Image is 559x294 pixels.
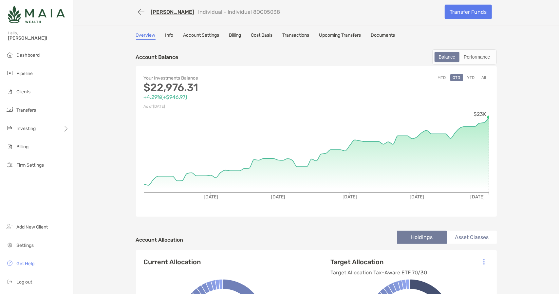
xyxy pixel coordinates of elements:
[16,243,34,248] span: Settings
[432,49,497,64] div: segmented control
[6,51,14,59] img: dashboard icon
[6,223,14,230] img: add_new_client icon
[331,258,427,266] h4: Target Allocation
[16,126,36,131] span: Investing
[319,32,361,40] a: Upcoming Transfers
[136,237,183,243] h4: Account Allocation
[6,106,14,114] img: transfers icon
[470,194,485,200] tspan: [DATE]
[479,74,489,81] button: All
[136,32,156,40] a: Overview
[16,52,40,58] span: Dashboard
[16,162,44,168] span: Firm Settings
[474,111,486,117] tspan: $23K
[183,32,219,40] a: Account Settings
[331,268,427,277] p: Target Allocation Tax-Aware ETF 70/30
[8,3,65,26] img: Zoe Logo
[410,194,424,200] tspan: [DATE]
[203,194,218,200] tspan: [DATE]
[16,261,34,266] span: Get Help
[6,142,14,150] img: billing icon
[16,107,36,113] span: Transfers
[283,32,309,40] a: Transactions
[198,9,280,15] p: Individual - Individual 8OG05038
[251,32,273,40] a: Cost Basis
[465,74,477,81] button: YTD
[229,32,241,40] a: Billing
[450,74,463,81] button: QTD
[6,124,14,132] img: investing icon
[447,231,497,244] li: Asset Classes
[144,74,316,82] p: Your Investments Balance
[343,194,357,200] tspan: [DATE]
[371,32,395,40] a: Documents
[445,5,492,19] a: Transfer Funds
[144,258,201,266] h4: Current Allocation
[8,35,69,41] span: [PERSON_NAME]!
[136,53,178,61] p: Account Balance
[460,52,494,62] div: Performance
[6,87,14,95] img: clients icon
[6,278,14,285] img: logout icon
[6,259,14,267] img: get-help icon
[16,224,48,230] span: Add New Client
[483,259,485,265] img: Icon List Menu
[16,144,28,150] span: Billing
[6,161,14,169] img: firm-settings icon
[435,74,449,81] button: MTD
[16,89,30,95] span: Clients
[165,32,174,40] a: Info
[270,194,285,200] tspan: [DATE]
[6,69,14,77] img: pipeline icon
[397,231,447,244] li: Holdings
[144,93,316,101] p: +4.29% ( +$946.97 )
[144,102,316,111] p: As of [DATE]
[144,83,316,92] p: $22,976.31
[6,241,14,249] img: settings icon
[16,279,32,285] span: Log out
[151,9,195,15] a: [PERSON_NAME]
[16,71,33,76] span: Pipeline
[435,52,459,62] div: Balance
